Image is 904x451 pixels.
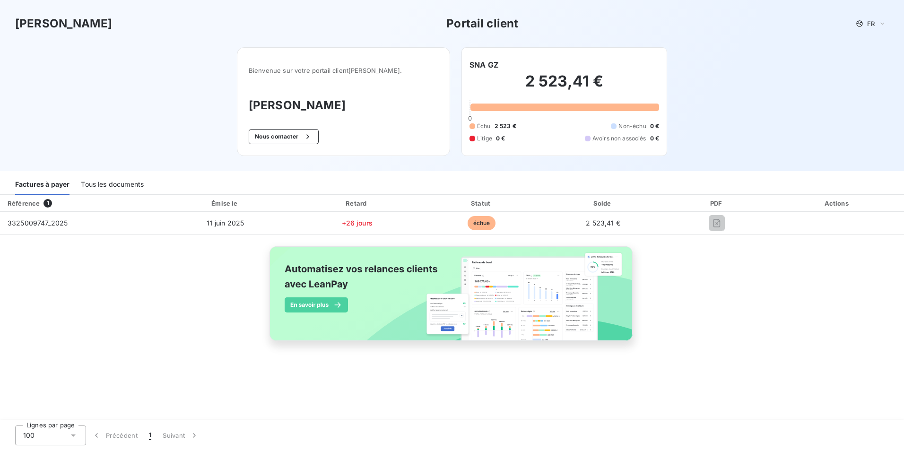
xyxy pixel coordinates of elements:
img: banner [261,241,643,357]
span: 3325009747_2025 [8,219,68,227]
span: 11 juin 2025 [207,219,244,227]
span: 0 € [650,122,659,130]
button: Précédent [86,425,143,445]
div: PDF [665,199,769,208]
span: 0 € [496,134,505,143]
span: +26 jours [342,219,373,227]
h3: [PERSON_NAME] [249,97,438,114]
div: Solde [545,199,661,208]
span: 2 523,41 € [586,219,620,227]
h3: Portail client [446,15,518,32]
span: Non-échu [618,122,646,130]
span: Litige [477,134,492,143]
span: 0 [468,114,472,122]
span: FR [867,20,875,27]
span: 0 € [650,134,659,143]
span: Échu [477,122,491,130]
span: 2 523 € [495,122,516,130]
div: Factures à payer [15,175,70,195]
div: Actions [773,199,902,208]
span: 1 [149,431,151,440]
span: 1 [43,199,52,208]
h3: [PERSON_NAME] [15,15,112,32]
span: Bienvenue sur votre portail client [PERSON_NAME] . [249,67,438,74]
span: échue [468,216,496,230]
span: Avoirs non associés [592,134,646,143]
h6: SNA GZ [469,59,499,70]
div: Retard [296,199,418,208]
div: Statut [422,199,541,208]
span: 100 [23,431,35,440]
h2: 2 523,41 € [469,72,659,100]
div: Émise le [159,199,292,208]
div: Tous les documents [81,175,144,195]
button: Nous contacter [249,129,319,144]
button: 1 [143,425,157,445]
div: Référence [8,199,40,207]
button: Suivant [157,425,205,445]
